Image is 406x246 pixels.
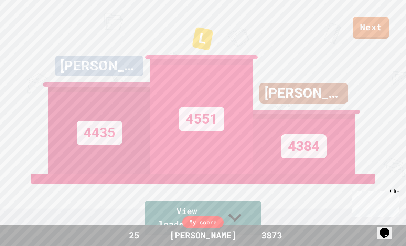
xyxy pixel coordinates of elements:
[182,217,224,228] div: My score
[55,56,143,77] div: [PERSON_NAME]
[353,17,389,39] a: Next
[377,218,399,239] iframe: chat widget
[145,201,261,236] a: View leaderboard
[259,83,348,104] div: [PERSON_NAME]
[163,229,244,242] div: [PERSON_NAME]
[349,188,399,218] iframe: chat widget
[281,135,327,159] div: 4384
[179,107,224,131] div: 4551
[77,121,122,145] div: 4435
[3,3,47,44] div: Chat with us now!Close
[192,27,213,51] div: L
[108,229,160,242] div: 25
[246,229,298,242] div: 3873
